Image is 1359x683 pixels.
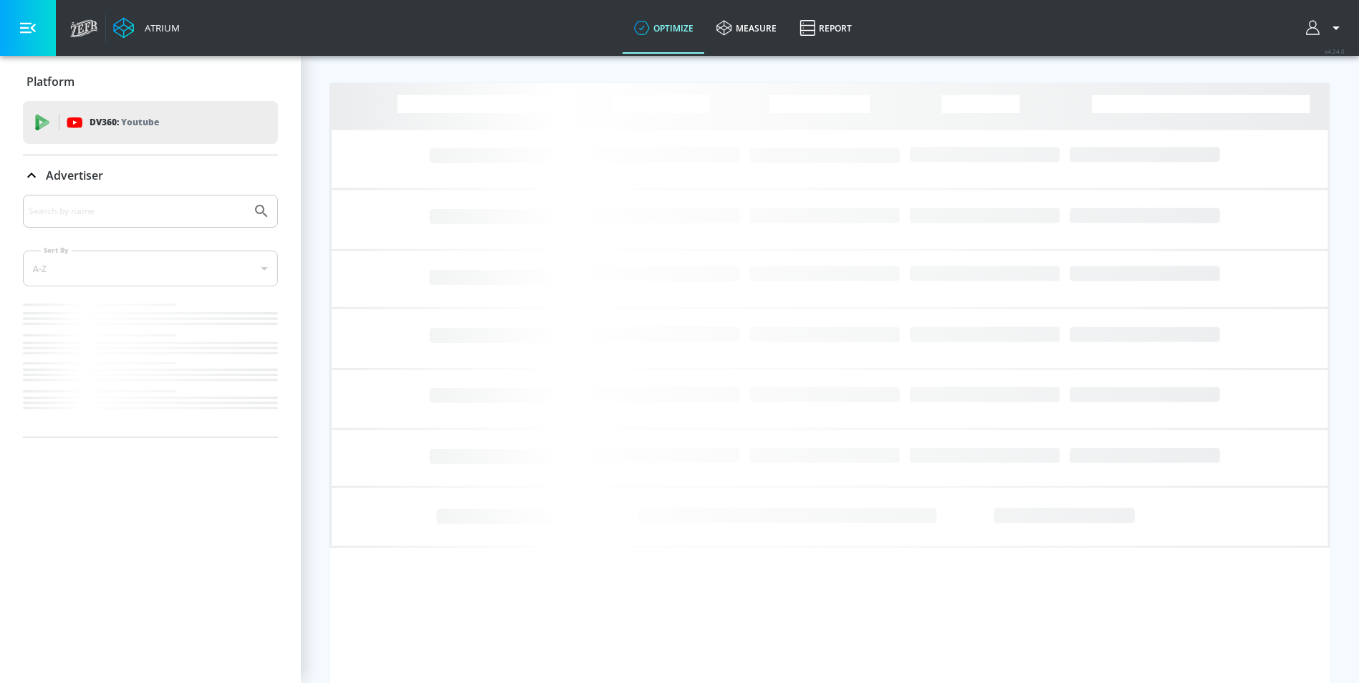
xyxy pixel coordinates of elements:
[788,2,863,54] a: Report
[139,21,180,34] div: Atrium
[29,202,246,221] input: Search by name
[23,298,278,437] nav: list of Advertiser
[121,115,159,130] p: Youtube
[23,195,278,437] div: Advertiser
[23,62,278,102] div: Platform
[705,2,788,54] a: measure
[623,2,705,54] a: optimize
[23,155,278,195] div: Advertiser
[1325,47,1345,55] span: v 4.24.0
[23,101,278,144] div: DV360: Youtube
[113,17,180,39] a: Atrium
[41,246,72,255] label: Sort By
[46,168,103,183] p: Advertiser
[23,251,278,286] div: A-Z
[90,115,159,130] p: DV360:
[27,74,75,89] p: Platform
